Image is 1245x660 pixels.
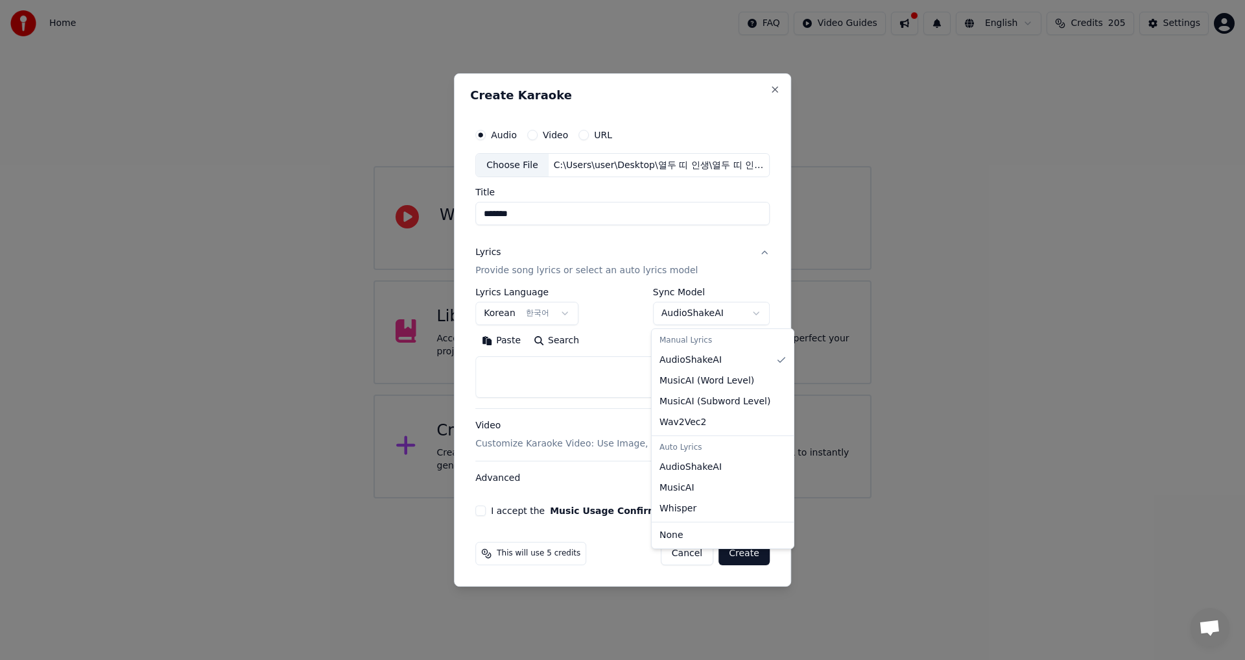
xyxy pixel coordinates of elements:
[659,529,683,542] span: None
[659,374,754,387] span: MusicAI ( Word Level )
[659,461,722,474] span: AudioShakeAI
[659,416,706,429] span: Wav2Vec2
[659,395,770,408] span: MusicAI ( Subword Level )
[659,482,694,495] span: MusicAI
[659,354,722,367] span: AudioShakeAI
[654,439,791,457] div: Auto Lyrics
[659,502,696,515] span: Whisper
[654,332,791,350] div: Manual Lyrics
